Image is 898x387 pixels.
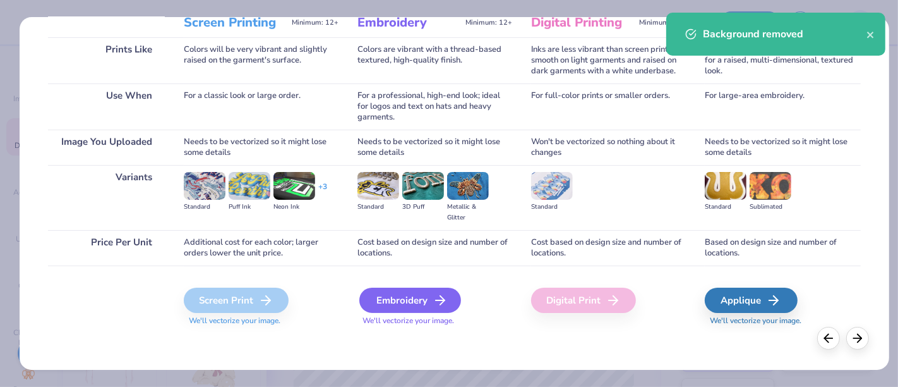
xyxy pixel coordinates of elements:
[531,130,686,165] div: Won't be vectorized so nothing about it changes
[359,288,461,313] div: Embroidery
[357,37,512,83] div: Colors are vibrant with a thread-based textured, high-quality finish.
[705,230,859,266] div: Based on design size and number of locations.
[184,172,225,200] img: Standard
[229,172,270,200] img: Puff Ink
[750,172,791,200] img: Sublimated
[318,181,327,203] div: + 3
[48,37,165,83] div: Prints Like
[357,130,512,165] div: Needs to be vectorized so it might lose some details
[705,202,746,212] div: Standard
[703,27,866,42] div: Background removed
[531,15,634,31] h3: Digital Printing
[705,172,746,200] img: Standard
[184,83,338,130] div: For a classic look or large order.
[292,18,338,27] span: Minimum: 12+
[531,37,686,83] div: Inks are less vibrant than screen printing; smooth on light garments and raised on dark garments ...
[357,15,460,31] h3: Embroidery
[402,172,444,200] img: 3D Puff
[229,202,270,212] div: Puff Ink
[531,288,636,313] div: Digital Print
[531,230,686,266] div: Cost based on design size and number of locations.
[184,316,338,326] span: We'll vectorize your image.
[184,202,225,212] div: Standard
[447,202,489,223] div: Metallic & Glitter
[184,37,338,83] div: Colors will be very vibrant and slightly raised on the garment's surface.
[705,288,798,313] div: Applique
[184,230,338,266] div: Additional cost for each color; larger orders lower the unit price.
[357,172,399,200] img: Standard
[705,83,859,130] div: For large-area embroidery.
[48,130,165,165] div: Image You Uploaded
[705,316,859,326] span: We'll vectorize your image.
[48,165,165,230] div: Variants
[639,18,686,27] span: Minimum: 12+
[465,18,512,27] span: Minimum: 12+
[750,202,791,212] div: Sublimated
[273,202,315,212] div: Neon Ink
[357,230,512,266] div: Cost based on design size and number of locations.
[184,130,338,165] div: Needs to be vectorized so it might lose some details
[48,83,165,130] div: Use When
[357,83,512,130] div: For a professional, high-end look; ideal for logos and text on hats and heavy garments.
[531,172,573,200] img: Standard
[531,202,573,212] div: Standard
[357,316,512,326] span: We'll vectorize your image.
[48,230,165,266] div: Price Per Unit
[184,288,289,313] div: Screen Print
[357,202,399,212] div: Standard
[866,27,875,42] button: close
[447,172,489,200] img: Metallic & Glitter
[184,15,287,31] h3: Screen Printing
[273,172,315,200] img: Neon Ink
[705,130,859,165] div: Needs to be vectorized so it might lose some details
[402,202,444,212] div: 3D Puff
[531,83,686,130] div: For full-color prints or smaller orders.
